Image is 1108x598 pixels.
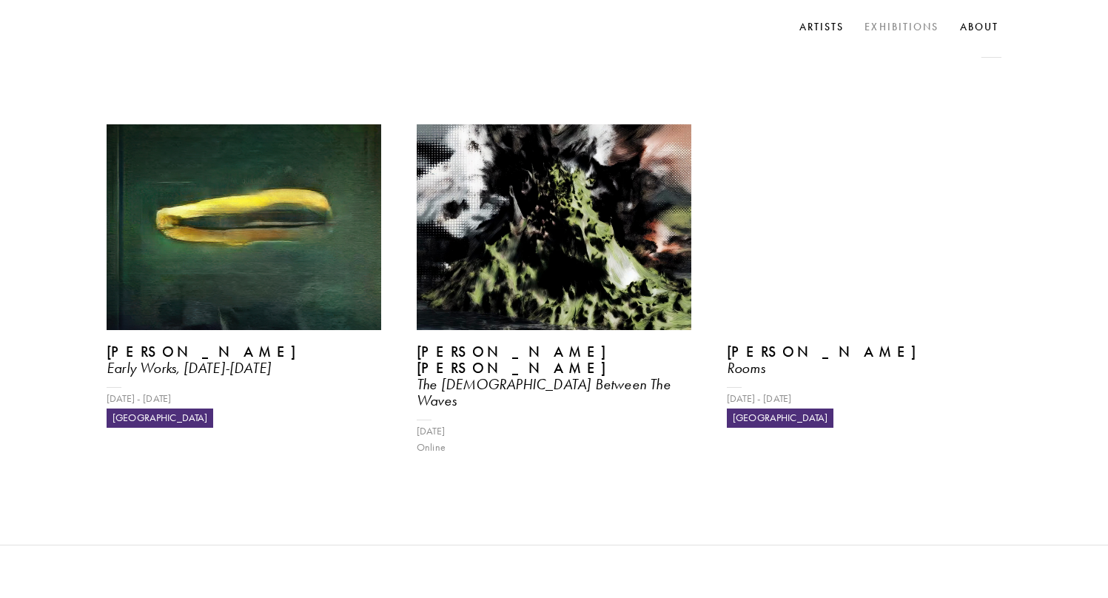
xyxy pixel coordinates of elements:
b: [PERSON_NAME] [727,343,942,360]
a: Artists [796,16,847,38]
img: Exhibition Image [107,124,381,330]
div: [GEOGRAPHIC_DATA] [727,409,833,428]
b: [PERSON_NAME] [107,343,322,360]
i: Rooms [727,359,765,377]
a: Exhibition Image[PERSON_NAME] [PERSON_NAME]The [DEMOGRAPHIC_DATA] Between The Waves[DATE]Online [417,124,691,456]
i: The [DEMOGRAPHIC_DATA] Between The Waves [417,375,671,409]
a: [PERSON_NAME]Rooms[DATE] - [DATE][GEOGRAPHIC_DATA] [727,124,1001,428]
div: [GEOGRAPHIC_DATA] [107,409,213,428]
a: Exhibition Image[PERSON_NAME]Early Works, [DATE]-[DATE][DATE] - [DATE][GEOGRAPHIC_DATA] [107,124,381,428]
a: About [957,16,1002,38]
a: All [981,40,1001,56]
img: Exhibition Image [417,124,691,330]
h3: On View & Upcoming [107,27,312,56]
div: [DATE] - [DATE] [107,391,381,407]
i: Early Works, [DATE]-[DATE] [107,359,271,377]
a: Exhibitions [862,16,941,38]
div: Online [417,440,691,456]
div: [DATE] - [DATE] [727,391,1001,407]
b: [PERSON_NAME] [PERSON_NAME] [417,343,632,377]
div: [DATE] [417,423,691,440]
